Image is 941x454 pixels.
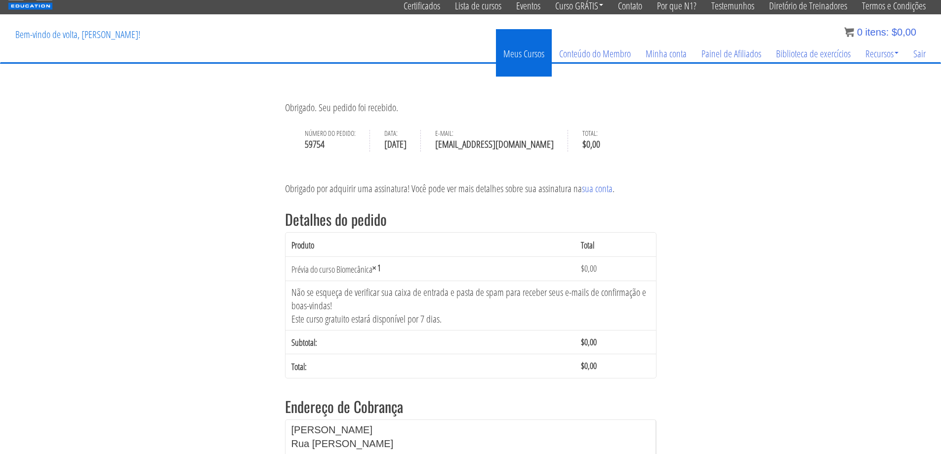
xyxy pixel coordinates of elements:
[581,239,594,251] font: Total
[858,29,906,77] a: Recursos
[906,29,933,77] a: Sair
[857,27,862,38] font: 0
[581,360,584,371] font: $
[638,29,694,77] a: Minha conta
[559,46,631,60] font: Conteúdo do Membro
[646,46,687,60] font: Minha conta
[844,27,854,37] img: icon11.png
[285,182,582,195] font: Obrigado por adquirir uma assinatura! Você pode ver mais detalhes sobre sua assinatura na
[552,29,638,77] a: Conteúdo do Membro
[776,46,851,60] font: Biblioteca de exercícios
[844,27,916,38] a: 0 itens: $0,00
[15,28,140,41] font: Bem-vindo de volta, [PERSON_NAME]!
[584,360,597,371] font: 0,00
[291,336,317,348] font: Subtotal:
[913,46,926,60] font: Sair
[584,262,597,274] font: 0,00
[769,29,858,77] a: Biblioteca de exercícios
[496,29,552,77] a: Meus Cursos
[291,286,646,312] font: Não se esqueça de verificar sua caixa de entrada e pasta de spam para receber seus e-mails de con...
[285,395,403,417] font: Endereço de Cobrança
[701,46,761,60] font: Painel de Afiliados
[305,137,325,151] font: 59754
[581,336,584,348] font: $
[897,27,916,38] font: 0,00
[384,128,398,138] font: Data:
[694,29,769,77] a: Painel de Afiliados
[285,208,387,230] font: Detalhes do pedido
[581,262,584,274] font: $
[291,424,372,435] font: [PERSON_NAME]
[372,262,381,274] font: × 1
[892,27,897,38] font: $
[291,263,372,275] font: Prévia do curso Biomecânica
[291,438,394,449] font: Rua [PERSON_NAME]
[384,137,407,151] font: [DATE]
[613,182,614,195] font: .
[435,128,453,138] font: E-mail:
[291,239,314,251] font: Produto
[582,182,613,195] a: sua conta
[586,137,600,151] font: 0,00
[285,101,398,114] font: Obrigado. Seu pedido foi recebido.
[435,137,554,151] font: [EMAIL_ADDRESS][DOMAIN_NAME]
[584,336,597,348] font: 0,00
[865,46,894,60] font: Recursos
[582,137,586,151] font: $
[582,128,598,138] font: Total:
[865,27,889,38] font: itens:
[305,128,356,138] font: Número do pedido:
[291,312,442,326] font: Este curso gratuito estará disponível por 7 dias.
[503,46,544,60] font: Meus Cursos
[291,361,307,372] font: Total:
